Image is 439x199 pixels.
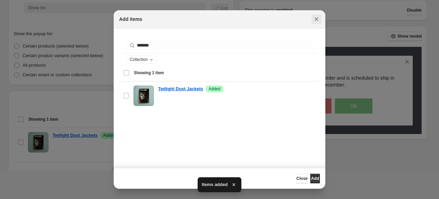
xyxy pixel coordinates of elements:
span: Add [311,176,319,181]
span: Close [296,176,308,181]
button: Close [296,174,308,183]
span: Collection [130,57,148,62]
span: Items added [202,181,228,188]
span: Showing 1 item [134,70,164,76]
button: Close [312,14,321,24]
button: Add [310,174,320,183]
a: Twilight Dust Jackets [158,85,203,92]
img: Twilight Dust Jackets [133,85,154,106]
h2: Add items [119,16,142,23]
button: Collection [126,56,156,63]
span: Added [209,86,221,92]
